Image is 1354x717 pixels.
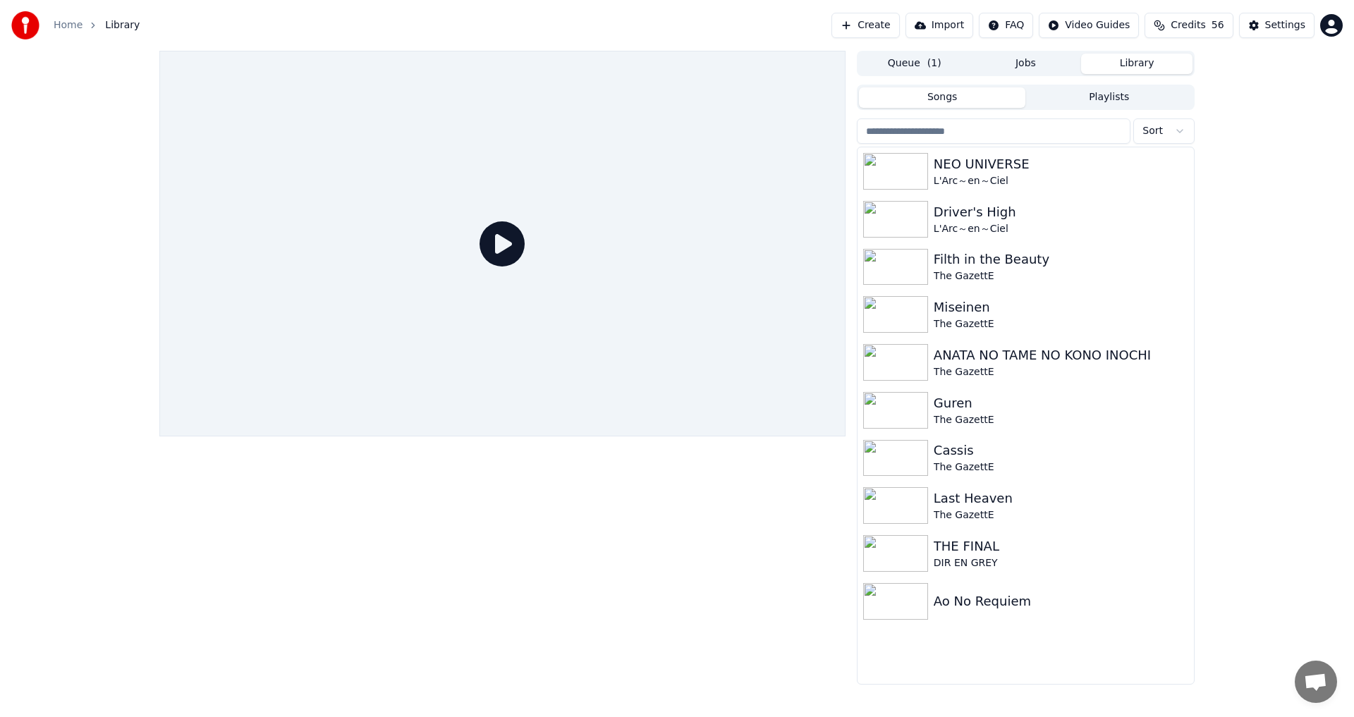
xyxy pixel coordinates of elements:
[927,56,941,71] span: ( 1 )
[1171,18,1205,32] span: Credits
[934,174,1188,188] div: L'Arc～en～Ciel
[934,393,1188,413] div: Guren
[934,250,1188,269] div: Filth in the Beauty
[54,18,140,32] nav: breadcrumb
[934,222,1188,236] div: L'Arc～en～Ciel
[859,54,970,74] button: Queue
[934,537,1188,556] div: THE FINAL
[1239,13,1315,38] button: Settings
[1025,87,1193,108] button: Playlists
[859,87,1026,108] button: Songs
[934,317,1188,331] div: The GazettE
[1295,661,1337,703] div: Open chat
[1142,124,1163,138] span: Sort
[934,269,1188,283] div: The GazettE
[934,345,1188,365] div: ANATA NO TAME NO KONO INOCHI
[11,11,39,39] img: youka
[970,54,1082,74] button: Jobs
[934,489,1188,508] div: Last Heaven
[1212,18,1224,32] span: 56
[1081,54,1193,74] button: Library
[934,460,1188,474] div: The GazettE
[934,298,1188,317] div: Miseinen
[105,18,140,32] span: Library
[1039,13,1139,38] button: Video Guides
[934,592,1188,611] div: Ao No Requiem
[934,365,1188,379] div: The GazettE
[934,154,1188,174] div: NEO UNIVERSE
[1145,13,1233,38] button: Credits56
[934,202,1188,222] div: Driver's High
[934,556,1188,570] div: DIR EN GREY
[934,508,1188,522] div: The GazettE
[934,413,1188,427] div: The GazettE
[1265,18,1305,32] div: Settings
[979,13,1033,38] button: FAQ
[934,441,1188,460] div: Cassis
[831,13,900,38] button: Create
[905,13,973,38] button: Import
[54,18,83,32] a: Home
